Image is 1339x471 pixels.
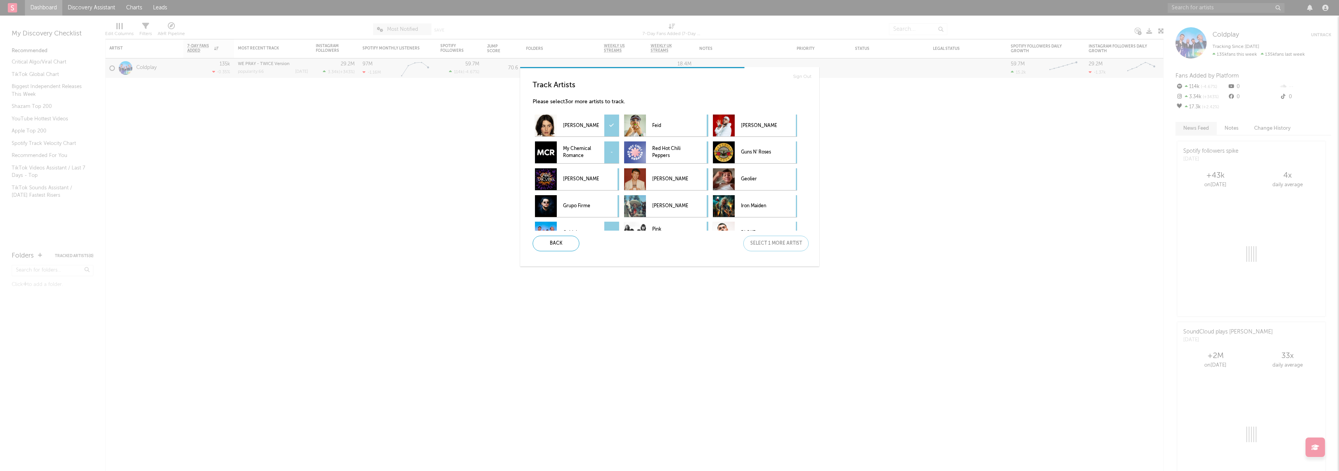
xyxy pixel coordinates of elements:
div: [PERSON_NAME] [624,195,708,217]
div: [PERSON_NAME] [624,168,708,190]
p: Guns N' Roses [741,144,777,161]
p: Grupo Firme [563,198,599,215]
p: [PERSON_NAME] [563,171,599,188]
div: My Chemical Romance- [535,141,619,163]
p: Geolier [741,171,777,188]
p: BLOK3 [741,224,777,242]
p: Red Hot Chili Peppers [652,144,688,161]
p: [PERSON_NAME] [563,117,599,134]
div: [PERSON_NAME] [535,168,619,190]
p: Iron Maiden [741,198,777,215]
div: [PERSON_NAME] [713,115,797,136]
p: Feid [652,117,688,134]
div: Iron Maiden [713,195,797,217]
h3: Track Artists [533,81,813,90]
div: BLOK3 [713,222,797,243]
p: [PERSON_NAME] [652,171,688,188]
p: My Chemical Romance [563,144,599,161]
div: Red Hot Chili Peppers [624,141,708,163]
div: Geolier [713,168,797,190]
div: Coldplay [535,222,619,243]
p: [PERSON_NAME] [741,117,777,134]
p: [PERSON_NAME] [652,198,688,215]
p: Coldplay [563,224,599,242]
div: Guns N' Roses [713,141,797,163]
div: - [604,141,619,163]
a: Sign Out [793,72,811,81]
p: Pink [PERSON_NAME] [652,224,688,242]
div: Pink [PERSON_NAME] [624,222,708,243]
div: Grupo Firme [535,195,619,217]
div: Feid [624,115,708,136]
div: [PERSON_NAME] [535,115,619,136]
div: Back [533,236,579,251]
p: Please select 3 or more artists to track. [533,97,813,107]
